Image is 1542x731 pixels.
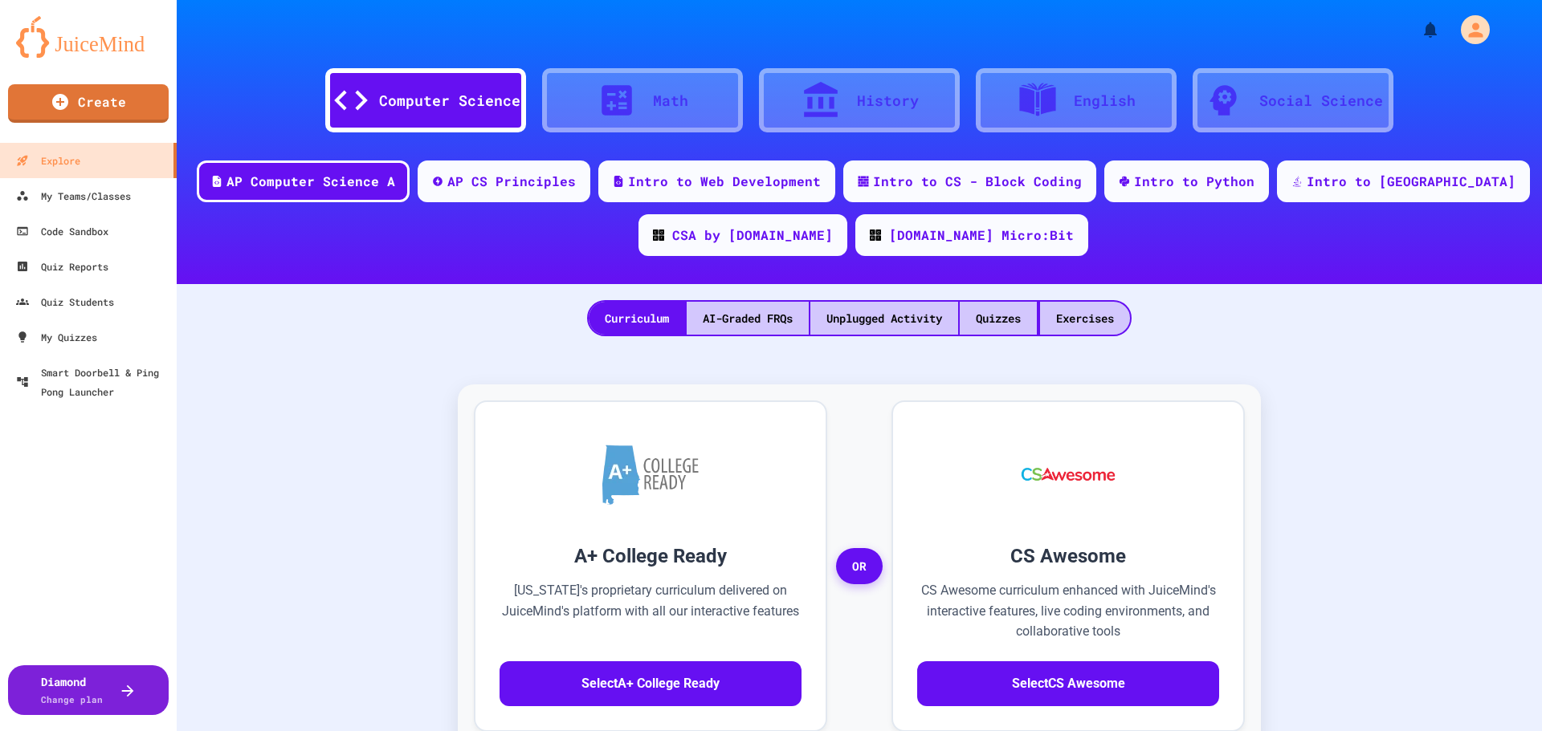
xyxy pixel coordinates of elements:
[687,302,809,335] div: AI-Graded FRQs
[653,90,688,112] div: Math
[1259,90,1383,112] div: Social Science
[857,90,919,112] div: History
[1307,172,1515,191] div: Intro to [GEOGRAPHIC_DATA]
[16,363,170,401] div: Smart Doorbell & Ping Pong Launcher
[379,90,520,112] div: Computer Science
[602,445,699,505] img: A+ College Ready
[500,542,802,571] h3: A+ College Ready
[1391,16,1444,43] div: My Notifications
[16,186,131,205] div: My Teams/Classes
[810,302,958,335] div: Unplugged Activity
[16,292,114,311] div: Quiz Students
[836,548,883,585] span: OR
[873,172,1082,191] div: Intro to CS - Block Coding
[889,225,1074,245] div: [DOMAIN_NAME] Micro:Bit
[16,327,97,347] div: My Quizzes
[917,542,1219,571] h3: CS Awesome
[41,673,103,707] div: Diamond
[16,221,108,241] div: Code Sandbox
[870,229,881,241] img: CODE_logo_RGB.png
[16,16,161,58] img: logo-orange.svg
[1134,172,1254,191] div: Intro to Python
[1409,597,1526,665] iframe: chat widget
[447,172,576,191] div: AP CS Principles
[917,580,1219,642] p: CS Awesome curriculum enhanced with JuiceMind's interactive features, live coding environments, a...
[1475,667,1526,715] iframe: chat widget
[653,229,664,241] img: CODE_logo_RGB.png
[226,172,395,191] div: AP Computer Science A
[960,302,1037,335] div: Quizzes
[16,257,108,276] div: Quiz Reports
[1006,426,1132,522] img: CS Awesome
[628,172,821,191] div: Intro to Web Development
[500,580,802,642] p: [US_STATE]'s proprietary curriculum delivered on JuiceMind's platform with all our interactive fe...
[589,302,685,335] div: Curriculum
[1040,302,1130,335] div: Exercises
[917,661,1219,706] button: SelectCS Awesome
[8,84,169,123] a: Create
[41,693,103,705] span: Change plan
[672,225,833,245] div: CSA by [DOMAIN_NAME]
[16,151,80,170] div: Explore
[500,661,802,706] button: SelectA+ College Ready
[8,665,169,715] button: DiamondChange plan
[1074,90,1136,112] div: English
[1444,11,1494,48] div: My Account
